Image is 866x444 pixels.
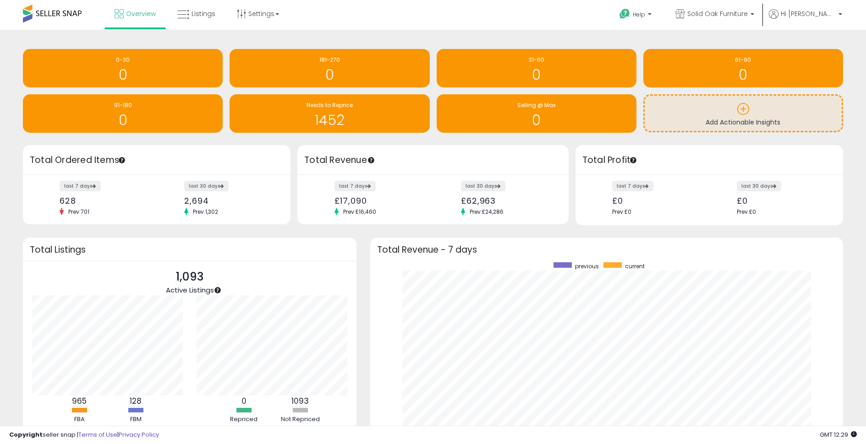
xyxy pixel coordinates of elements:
a: Terms of Use [78,430,117,439]
div: £62,963 [461,196,553,206]
span: 0-30 [116,56,130,64]
span: Listings [192,9,215,18]
b: 0 [241,395,247,406]
b: 965 [72,395,87,406]
div: Tooltip anchor [629,156,637,164]
h3: Total Profit [582,154,836,167]
div: FBM [108,415,163,424]
div: Not Repriced [273,415,328,424]
span: Prev: £16,460 [339,208,381,216]
h1: 0 [27,67,218,82]
div: seller snap | | [9,431,159,439]
div: £0 [737,196,827,206]
span: Selling @ Max [517,101,556,109]
span: Help [633,11,645,18]
span: Solid Oak Furniture [687,9,748,18]
i: Get Help [619,8,630,20]
a: 0-30 0 [23,49,223,87]
h1: 0 [441,113,632,128]
span: current [625,262,645,270]
div: Repriced [216,415,271,424]
span: 2025-08-13 12:29 GMT [820,430,857,439]
h3: Total Revenue [304,154,562,167]
b: 1093 [291,395,309,406]
span: Prev: 1,302 [188,208,223,216]
label: last 30 days [737,181,781,191]
h3: Total Listings [30,246,350,253]
div: Tooltip anchor [214,286,222,294]
a: Needs to Reprice 1452 [230,94,429,133]
h1: 0 [441,67,632,82]
span: Prev: £0 [612,208,631,216]
div: 628 [60,196,150,206]
label: last 30 days [461,181,505,191]
span: 91-180 [114,101,132,109]
div: 2,694 [184,196,274,206]
span: 181-270 [319,56,340,64]
a: Privacy Policy [119,430,159,439]
a: Add Actionable Insights [645,96,842,131]
div: Tooltip anchor [367,156,375,164]
span: 31-60 [529,56,544,64]
a: 31-60 0 [437,49,636,87]
label: last 7 days [334,181,376,191]
h1: 1452 [234,113,425,128]
div: £17,090 [334,196,426,206]
h3: Total Revenue - 7 days [377,246,836,253]
a: Help [612,1,661,30]
span: Prev: £0 [737,208,756,216]
span: 61-90 [735,56,751,64]
div: £0 [612,196,702,206]
div: FBA [52,415,107,424]
span: Hi [PERSON_NAME] [781,9,836,18]
span: Prev: 701 [64,208,94,216]
p: 1,093 [166,268,214,286]
label: last 7 days [612,181,653,191]
a: 61-90 0 [643,49,843,87]
b: 128 [130,395,142,406]
span: Active Listings [166,285,214,295]
h1: 0 [234,67,425,82]
span: Overview [126,9,156,18]
div: Tooltip anchor [118,156,126,164]
a: Hi [PERSON_NAME] [769,9,842,30]
label: last 7 days [60,181,101,191]
h1: 0 [27,113,218,128]
span: Needs to Reprice [307,101,353,109]
span: Prev: £24,286 [465,208,508,216]
span: previous [575,262,599,270]
label: last 30 days [184,181,229,191]
strong: Copyright [9,430,43,439]
h3: Total Ordered Items [30,154,284,167]
a: Selling @ Max 0 [437,94,636,133]
a: 91-180 0 [23,94,223,133]
h1: 0 [648,67,839,82]
span: Add Actionable Insights [706,118,780,127]
a: 181-270 0 [230,49,429,87]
